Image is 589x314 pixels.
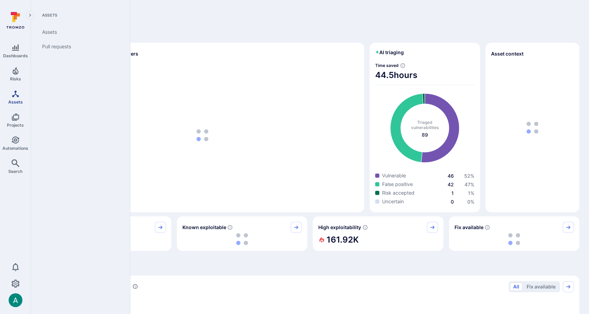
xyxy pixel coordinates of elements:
span: False positive [382,181,413,188]
h2: AI triaging [375,49,404,56]
h2: 161.92K [327,233,359,247]
span: Dashboards [3,53,28,58]
span: Uncertain [382,198,404,205]
a: Assets [37,25,122,39]
div: Number of vulnerabilities in status 'Open' 'Triaged' and 'In process' grouped by score [132,283,138,290]
div: loading spinner [46,63,359,207]
span: Known exploitable [182,224,226,231]
span: Triaged vulnerabilities [411,120,439,130]
svg: Vulnerabilities with fix available [485,225,490,230]
span: Risk accepted [382,189,415,196]
img: Loading... [236,233,248,245]
button: Fix available [523,283,559,291]
span: Search [8,169,22,174]
span: Fix available [455,224,483,231]
span: 1 % [468,190,475,196]
span: Prioritize [41,262,579,272]
i: Expand navigation menu [28,12,32,18]
span: Assets [37,12,122,18]
span: 0 % [467,199,475,205]
button: Expand navigation menu [26,11,34,19]
div: Fix available [449,216,580,251]
svg: Confirmed exploitable by KEV [227,225,233,230]
div: High exploitability [313,216,443,251]
a: 1% [468,190,475,196]
img: Loading... [197,129,208,141]
a: 0 [451,199,454,205]
svg: EPSS score ≥ 0.7 [362,225,368,230]
a: 52% [464,173,475,179]
a: 0% [467,199,475,205]
span: 44.5 hours [375,70,475,81]
span: Vulnerable [382,172,406,179]
span: Risks [10,76,21,81]
svg: Estimated based on an average time of 30 mins needed to triage each vulnerability [400,63,406,68]
img: ACg8ocLSa5mPYBaXNx3eFu_EmspyJX0laNWN7cXOFirfQ7srZveEpg=s96-c [9,293,22,307]
img: Loading... [508,233,520,245]
span: 47 % [465,181,475,187]
a: Pull requests [37,39,122,54]
div: loading spinner [455,233,574,245]
span: Time saved [375,63,399,68]
span: total [422,131,428,138]
span: Assets [8,99,23,105]
div: loading spinner [182,233,302,245]
span: Projects [7,122,24,128]
span: 52 % [464,173,475,179]
a: 47% [465,181,475,187]
span: Automations [2,146,28,151]
div: Arjan Dehar [9,293,22,307]
button: All [510,283,522,291]
span: High exploitability [318,224,361,231]
span: Asset context [491,50,523,57]
span: Discover [41,29,579,39]
a: 1 [451,190,454,196]
div: Known exploitable [177,216,308,251]
a: 46 [448,173,454,179]
a: 42 [448,181,454,187]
